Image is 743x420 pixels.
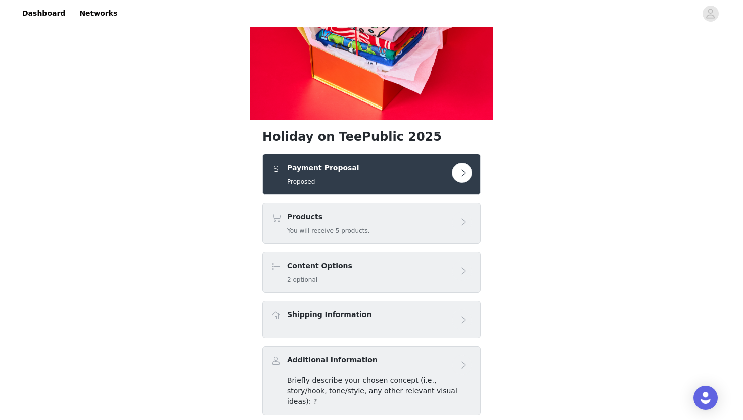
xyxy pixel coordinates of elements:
[262,252,481,293] div: Content Options
[287,309,371,320] h4: Shipping Information
[73,2,123,25] a: Networks
[262,128,481,146] h1: Holiday on TeePublic 2025
[262,154,481,195] div: Payment Proposal
[262,203,481,244] div: Products
[287,355,378,365] h4: Additional Information
[693,386,718,410] div: Open Intercom Messenger
[287,260,352,271] h4: Content Options
[262,346,481,415] div: Additional Information
[287,226,369,235] h5: You will receive 5 products.
[287,177,359,186] h5: Proposed
[287,275,352,284] h5: 2 optional
[287,163,359,173] h4: Payment Proposal
[706,6,715,22] div: avatar
[287,212,369,222] h4: Products
[287,376,457,405] span: Briefly describe your chosen concept (i.e., story/hook, tone/style, any other relevant visual ide...
[16,2,71,25] a: Dashboard
[262,301,481,338] div: Shipping Information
